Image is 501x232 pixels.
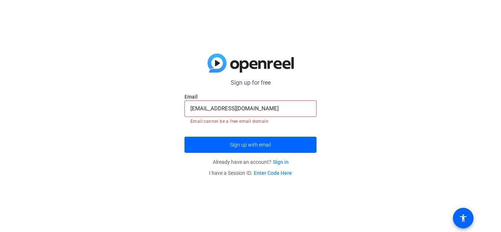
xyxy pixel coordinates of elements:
img: blue-gradient.svg [208,54,294,73]
a: Enter Code Here [254,170,292,176]
mat-error: Email cannot be a free email domain [190,117,311,125]
a: Sign in [273,159,289,165]
input: Enter Email Address [190,104,311,113]
span: Already have an account? [213,159,289,165]
label: Email [184,93,317,100]
p: Sign up for free [184,78,317,87]
mat-icon: accessibility [459,214,468,222]
span: I have a Session ID. [209,170,292,176]
button: Sign up with email [184,137,317,153]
